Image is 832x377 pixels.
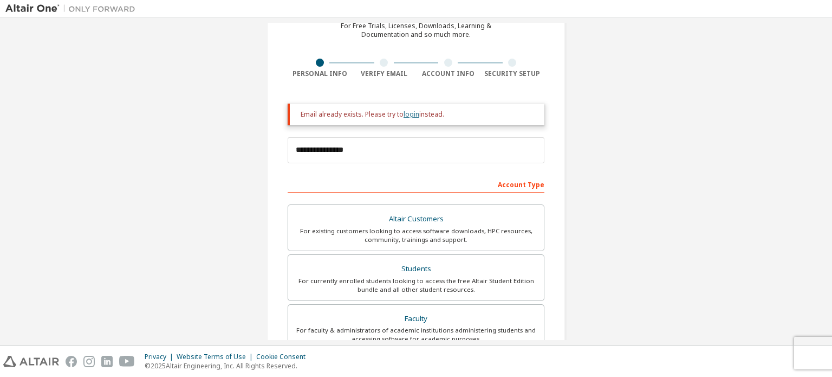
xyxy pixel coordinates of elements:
[3,356,59,367] img: altair_logo.svg
[66,356,77,367] img: facebook.svg
[352,69,417,78] div: Verify Email
[295,277,537,294] div: For currently enrolled students looking to access the free Altair Student Edition bundle and all ...
[101,356,113,367] img: linkedin.svg
[256,353,312,361] div: Cookie Consent
[5,3,141,14] img: Altair One
[288,175,544,193] div: Account Type
[295,212,537,227] div: Altair Customers
[404,110,419,119] a: login
[145,361,312,370] p: © 2025 Altair Engineering, Inc. All Rights Reserved.
[288,69,352,78] div: Personal Info
[341,22,491,39] div: For Free Trials, Licenses, Downloads, Learning & Documentation and so much more.
[295,311,537,327] div: Faculty
[295,326,537,343] div: For faculty & administrators of academic institutions administering students and accessing softwa...
[145,353,177,361] div: Privacy
[301,110,536,119] div: Email already exists. Please try to instead.
[295,261,537,277] div: Students
[480,69,545,78] div: Security Setup
[416,69,480,78] div: Account Info
[83,356,95,367] img: instagram.svg
[295,227,537,244] div: For existing customers looking to access software downloads, HPC resources, community, trainings ...
[177,353,256,361] div: Website Terms of Use
[119,356,135,367] img: youtube.svg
